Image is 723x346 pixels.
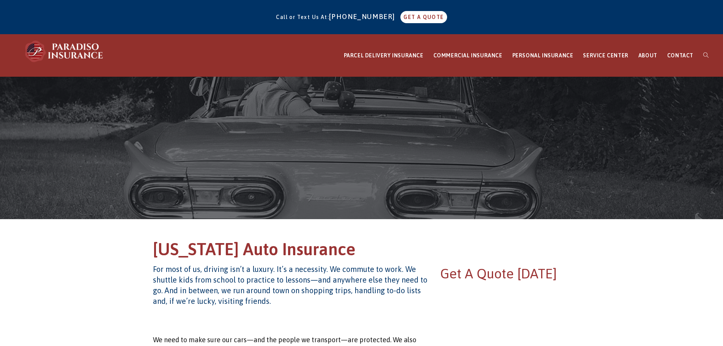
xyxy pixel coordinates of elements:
[153,264,427,307] h4: For most of us, driving isn’t a luxury. It’s a necessity. We commute to work. We shuttle kids fro...
[329,13,399,21] a: [PHONE_NUMBER]
[433,52,502,58] span: COMMERCIAL INSURANCE
[400,11,447,23] a: GET A QUOTE
[633,35,662,77] a: ABOUT
[638,52,657,58] span: ABOUT
[23,40,106,63] img: Paradiso Insurance
[153,238,570,264] h1: [US_STATE] Auto Insurance
[440,264,570,283] h2: Get A Quote [DATE]
[583,52,628,58] span: SERVICE CENTER
[428,35,507,77] a: COMMERCIAL INSURANCE
[344,52,424,58] span: PARCEL DELIVERY INSURANCE
[507,35,578,77] a: PERSONAL INSURANCE
[578,35,633,77] a: SERVICE CENTER
[662,35,698,77] a: CONTACT
[512,52,573,58] span: PERSONAL INSURANCE
[339,35,428,77] a: PARCEL DELIVERY INSURANCE
[276,14,329,20] span: Call or Text Us At:
[667,52,693,58] span: CONTACT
